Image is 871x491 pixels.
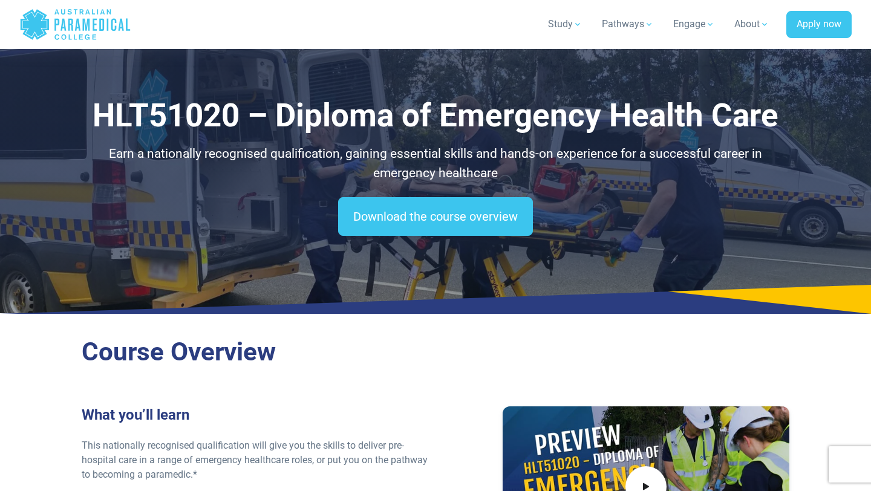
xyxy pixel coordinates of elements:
h1: HLT51020 – Diploma of Emergency Health Care [82,97,789,135]
h2: Course Overview [82,337,789,368]
a: Pathways [595,7,661,41]
p: Earn a nationally recognised qualification, gaining essential skills and hands-on experience for ... [82,145,789,183]
a: Download the course overview [338,197,533,236]
p: This nationally recognised qualification will give you the skills to deliver pre-hospital care in... [82,438,428,482]
a: Engage [666,7,722,41]
h3: What you’ll learn [82,406,428,424]
a: Apply now [786,11,852,39]
a: Study [541,7,590,41]
a: Australian Paramedical College [19,5,131,44]
a: About [727,7,777,41]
